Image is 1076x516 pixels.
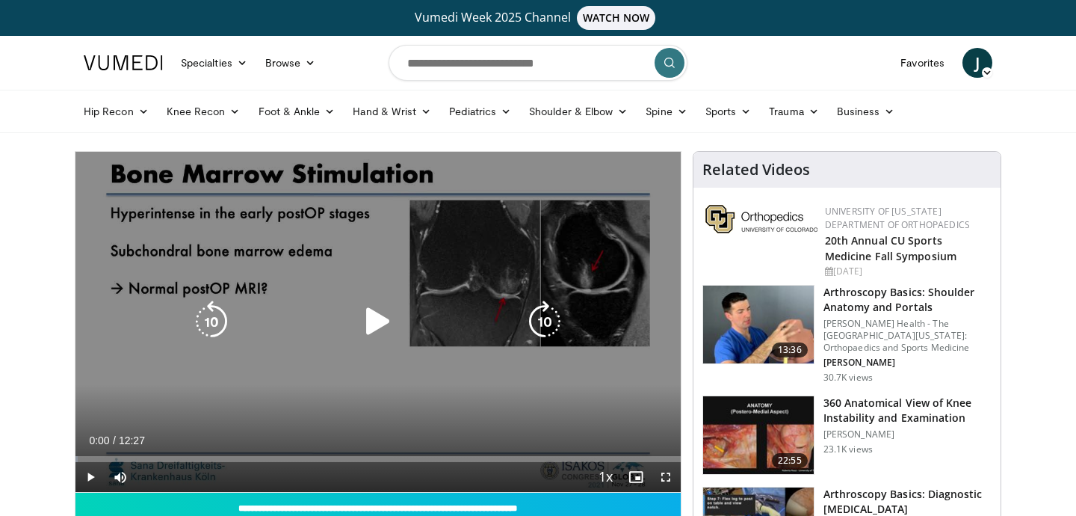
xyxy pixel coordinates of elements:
button: Playback Rate [591,462,621,492]
button: Enable picture-in-picture mode [621,462,651,492]
p: [PERSON_NAME] [823,357,992,369]
video-js: Video Player [75,152,681,493]
input: Search topics, interventions [389,45,687,81]
span: 13:36 [772,343,808,357]
p: [PERSON_NAME] Health - The [GEOGRAPHIC_DATA][US_STATE]: Orthopaedics and Sports Medicine [823,318,992,354]
h3: Arthroscopy Basics: Shoulder Anatomy and Portals [823,285,992,315]
span: 12:27 [119,434,145,446]
a: Favorites [891,48,953,78]
span: 22:55 [772,453,808,468]
a: Vumedi Week 2025 ChannelWATCH NOW [86,6,990,30]
a: Browse [256,48,325,78]
a: Business [828,96,904,126]
span: WATCH NOW [577,6,656,30]
button: Mute [105,462,135,492]
a: 20th Annual CU Sports Medicine Fall Symposium [825,233,956,263]
a: Sports [696,96,761,126]
h4: Related Videos [702,161,810,179]
p: 23.1K views [823,443,873,455]
p: 30.7K views [823,372,873,384]
a: Pediatrics [440,96,520,126]
p: [PERSON_NAME] [823,429,992,440]
a: Hip Recon [75,96,158,126]
a: University of [US_STATE] Department of Orthopaedics [825,205,970,231]
a: J [962,48,992,78]
img: VuMedi Logo [84,55,163,70]
div: [DATE] [825,265,989,278]
a: Knee Recon [158,96,250,126]
a: 22:55 360 Anatomical View of Knee Instability and Examination [PERSON_NAME] 23.1K views [702,396,992,475]
a: Specialties [172,48,256,78]
img: 9534a039-0eaa-4167-96cf-d5be049a70d8.150x105_q85_crop-smart_upscale.jpg [703,286,814,363]
h3: 360 Anatomical View of Knee Instability and Examination [823,396,992,426]
a: Hand & Wrist [344,96,440,126]
span: 0:00 [89,434,109,446]
a: Trauma [760,96,828,126]
a: Shoulder & Elbow [520,96,637,126]
span: / [113,434,116,446]
img: 355603a8-37da-49b6-856f-e00d7e9307d3.png.150x105_q85_autocrop_double_scale_upscale_version-0.2.png [705,205,817,233]
a: Spine [637,96,696,126]
a: Foot & Ankle [250,96,344,126]
button: Play [75,462,105,492]
div: Progress Bar [75,456,681,462]
img: 533d6d4f-9d9f-40bd-bb73-b810ec663725.150x105_q85_crop-smart_upscale.jpg [703,396,814,474]
a: 13:36 Arthroscopy Basics: Shoulder Anatomy and Portals [PERSON_NAME] Health - The [GEOGRAPHIC_DAT... [702,285,992,384]
button: Fullscreen [651,462,681,492]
